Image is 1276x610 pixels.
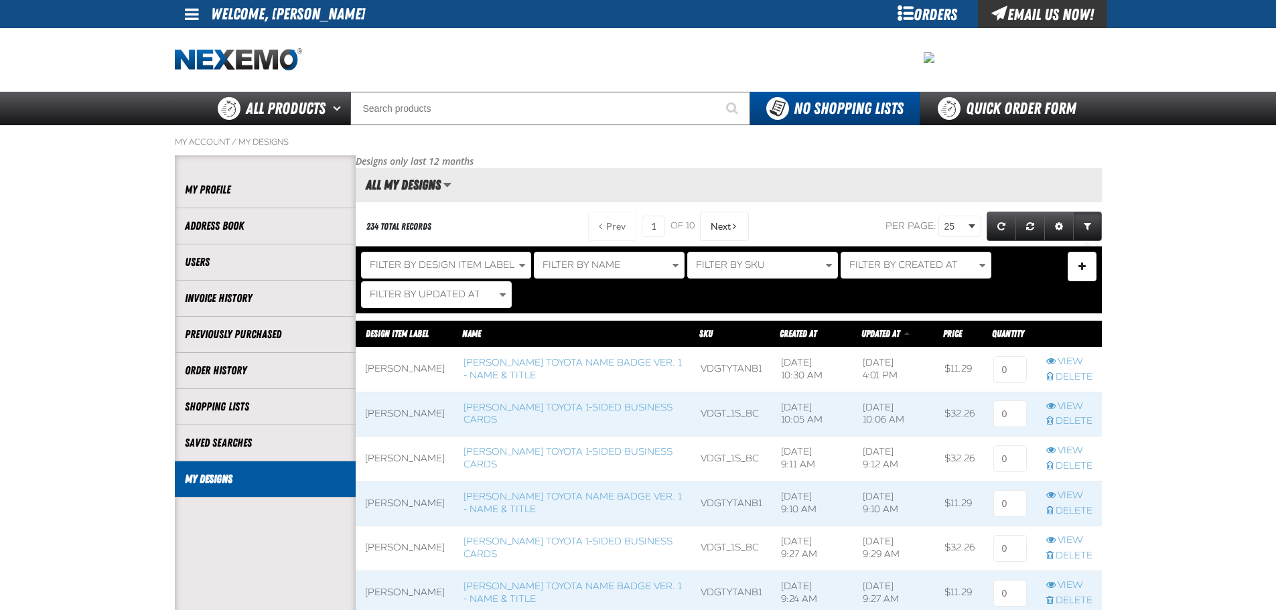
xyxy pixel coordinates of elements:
[920,92,1101,125] a: Quick Order Form
[1046,400,1092,413] a: View row action
[185,363,346,378] a: Order History
[935,526,984,570] td: $32.26
[464,402,672,426] a: [PERSON_NAME] Toyota 1-sided Business Cards
[700,212,749,241] button: Next Page
[691,392,772,437] td: VDGT_1S_BC
[246,96,326,121] span: All Products
[1046,534,1092,547] a: View row action
[993,356,1027,383] input: 0
[935,392,984,437] td: $32.26
[993,535,1027,562] input: 0
[175,137,1102,147] nav: Breadcrumbs
[232,137,236,147] span: /
[1068,252,1096,281] button: Expand or Collapse Filter Management drop-down
[670,220,695,232] span: of 10
[1078,266,1086,270] span: Manage Filters
[464,581,682,605] a: [PERSON_NAME] Toyota Name Badge Ver. 1 - Name & Title
[691,526,772,570] td: VDGT_1S_BC
[1073,212,1102,241] a: Expand or Collapse Grid Filters
[1015,212,1045,241] a: Reset grid action
[943,328,962,339] span: Price
[1046,415,1092,428] a: Delete row action
[1046,445,1092,457] a: View row action
[711,221,731,232] span: Next Page
[699,328,713,339] a: SKU
[1037,320,1102,347] th: Row actions
[691,481,772,526] td: VDGTYTANB1
[750,92,920,125] button: You do not have available Shopping Lists. Open to Create a New List
[356,481,454,526] td: [PERSON_NAME]
[642,216,665,237] input: Current page number
[464,446,672,470] a: [PERSON_NAME] Toyota 1-sided Business Cards
[443,173,451,196] button: Manage grid views. Current view is All My Designs
[356,347,454,392] td: [PERSON_NAME]
[696,259,765,271] span: Filter By SKU
[1046,489,1092,502] a: View row action
[841,252,991,279] button: Filter By Created At
[464,536,672,560] a: [PERSON_NAME] Toyota 1-sided Business Cards
[772,481,853,526] td: [DATE] 9:10 AM
[350,92,750,125] input: Search
[185,435,346,451] a: Saved Searches
[462,328,481,339] a: Name
[366,328,429,339] a: Design Item Label
[185,218,346,234] a: Address Book
[1044,212,1074,241] a: Expand or Collapse Grid Settings
[993,580,1027,607] input: 0
[185,254,346,270] a: Users
[853,392,935,437] td: [DATE] 10:06 AM
[691,437,772,481] td: VDGT_1S_BC
[1046,460,1092,473] a: Delete row action
[772,437,853,481] td: [DATE] 9:11 AM
[366,220,431,233] div: 234 total records
[534,252,685,279] button: Filter By Name
[175,48,302,72] img: Nexemo logo
[185,471,346,487] a: My Designs
[370,259,514,271] span: Filter By Design Item Label
[464,357,682,381] a: [PERSON_NAME] Toyota Name Badge Ver. 1 - Name & Title
[175,48,302,72] a: Home
[543,259,620,271] span: Filter By Name
[185,182,346,198] a: My Profile
[987,212,1016,241] a: Refresh grid action
[885,220,936,232] span: Per page:
[361,252,531,279] button: Filter By Design Item Label
[1046,371,1092,384] a: Delete row action
[861,328,900,339] span: Updated At
[853,481,935,526] td: [DATE] 9:10 AM
[356,526,454,570] td: [PERSON_NAME]
[185,291,346,306] a: Invoice History
[853,526,935,570] td: [DATE] 9:29 AM
[935,481,984,526] td: $11.29
[717,92,750,125] button: Start Searching
[370,289,480,300] span: Filter By Updated At
[1046,579,1092,592] a: View row action
[861,328,902,339] a: Updated At
[853,347,935,392] td: [DATE] 4:01 PM
[772,392,853,437] td: [DATE] 10:05 AM
[1046,356,1092,368] a: View row action
[924,52,934,63] img: 2478c7e4e0811ca5ea97a8c95d68d55a.jpeg
[993,445,1027,472] input: 0
[849,259,958,271] span: Filter By Created At
[464,491,682,515] a: [PERSON_NAME] Toyota Name Badge Ver. 1 - Name & Title
[944,220,966,234] span: 25
[328,92,350,125] button: Open All Products pages
[1046,505,1092,518] a: Delete row action
[356,177,441,192] h2: All My Designs
[993,400,1027,427] input: 0
[992,328,1024,339] span: Quantity
[853,437,935,481] td: [DATE] 9:12 AM
[356,155,1102,168] p: Designs only last 12 months
[935,347,984,392] td: $11.29
[780,328,817,339] a: Created At
[794,99,904,118] span: No Shopping Lists
[687,252,838,279] button: Filter By SKU
[185,327,346,342] a: Previously Purchased
[238,137,289,147] a: My Designs
[185,399,346,414] a: Shopping Lists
